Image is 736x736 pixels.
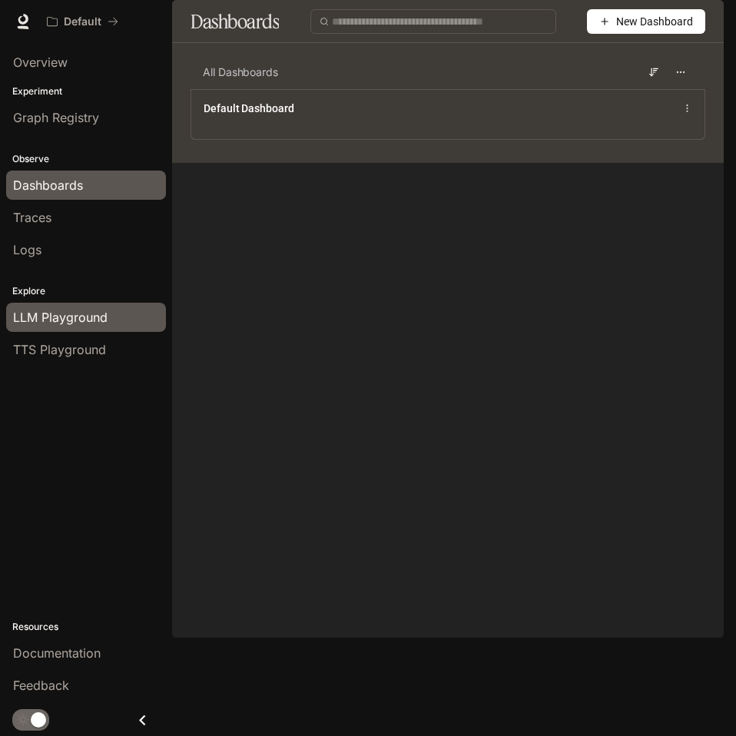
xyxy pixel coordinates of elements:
a: Default Dashboard [204,101,294,116]
p: Default [64,15,101,28]
button: All workspaces [40,6,125,37]
button: New Dashboard [587,9,705,34]
span: All Dashboards [203,65,278,80]
h1: Dashboards [191,6,279,37]
span: New Dashboard [616,13,693,30]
